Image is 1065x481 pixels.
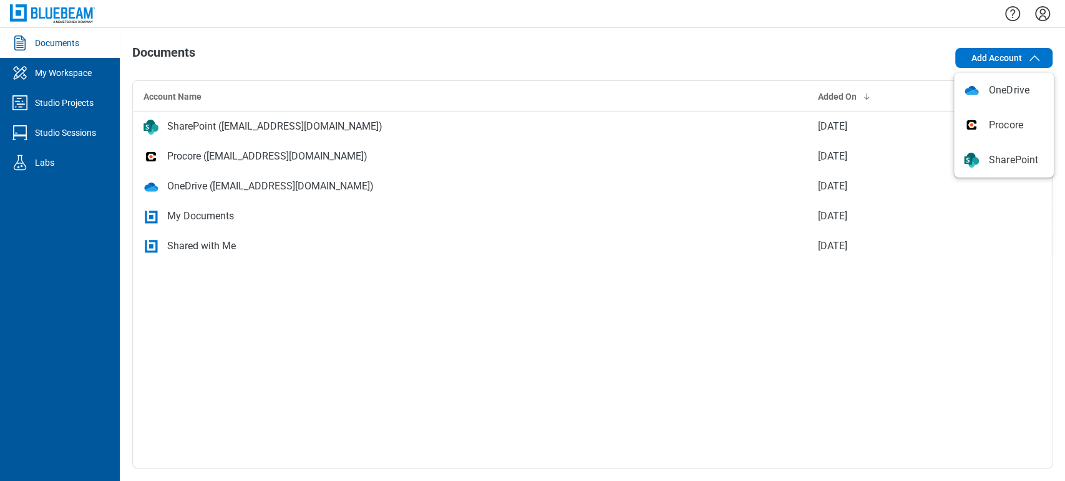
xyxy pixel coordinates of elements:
[35,67,92,79] div: My Workspace
[954,73,1054,178] ul: Add Account
[10,33,30,53] svg: Documents
[10,123,30,143] svg: Studio Sessions
[10,93,30,113] svg: Studio Projects
[35,156,54,169] div: Labs
[35,37,79,49] div: Documents
[167,209,234,224] div: My Documents
[35,126,96,139] div: Studio Sessions
[167,239,236,254] div: Shared with Me
[133,81,1052,261] table: bb-data-table
[818,90,981,103] div: Added On
[979,118,1023,132] span: Procore
[1033,3,1053,24] button: Settings
[979,83,1029,97] span: OneDrive
[10,63,30,83] svg: My Workspace
[10,153,30,173] svg: Labs
[979,153,1039,167] span: SharePoint
[955,48,1053,68] button: Add Account
[10,4,95,22] img: Bluebeam, Inc.
[35,97,94,109] div: Studio Projects
[808,141,991,171] td: [DATE]
[808,201,991,231] td: [DATE]
[167,149,367,164] div: Procore ([EMAIL_ADDRESS][DOMAIN_NAME])
[132,45,195,65] h1: Documents
[971,52,1022,64] span: Add Account
[808,231,991,261] td: [DATE]
[167,119,382,134] div: SharePoint ([EMAIL_ADDRESS][DOMAIN_NAME])
[808,112,991,141] td: [DATE]
[167,179,374,194] div: OneDrive ([EMAIL_ADDRESS][DOMAIN_NAME])
[143,90,798,103] div: Account Name
[808,171,991,201] td: [DATE]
